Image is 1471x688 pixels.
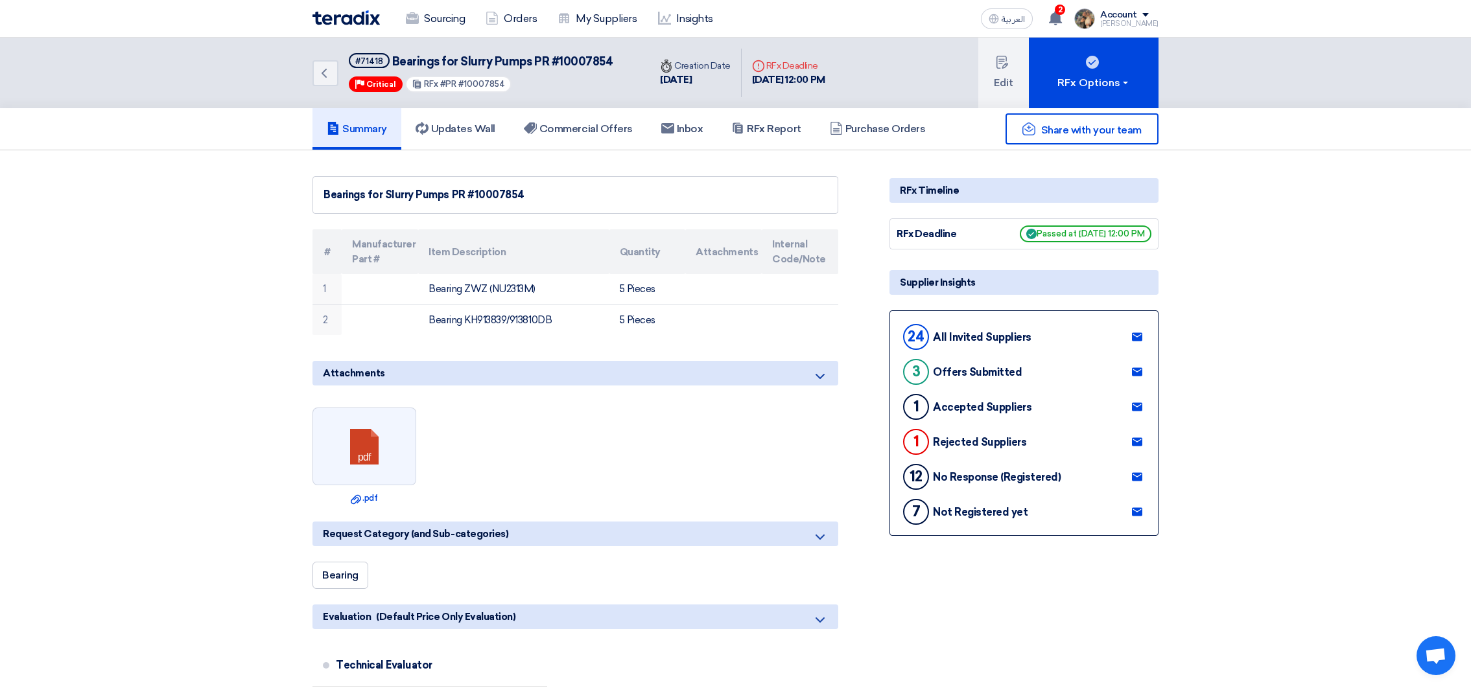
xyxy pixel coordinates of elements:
[1041,124,1142,136] span: Share with your team
[312,229,342,274] th: #
[752,59,825,73] div: RFx Deadline
[1020,225,1151,242] span: Passed at [DATE] 12:00 PM
[933,436,1026,448] div: Rejected Suppliers
[903,429,929,455] div: 1
[547,5,647,33] a: My Suppliers
[661,122,703,135] h5: Inbox
[609,304,686,335] td: 5 Pieces
[933,506,1028,518] div: Not Registered yet
[401,108,510,150] a: Updates Wall
[685,229,762,274] th: Attachments
[1057,75,1131,91] div: RFx Options
[933,366,1022,378] div: Offers Submitted
[1055,5,1065,15] span: 2
[475,5,547,33] a: Orders
[1074,8,1095,29] img: file_1710751448746.jpg
[609,274,686,304] td: 5 Pieces
[933,401,1031,413] div: Accepted Suppliers
[889,178,1159,203] div: RFx Timeline
[660,59,731,73] div: Creation Date
[312,304,342,335] td: 2
[731,122,801,135] h5: RFx Report
[440,79,505,89] span: #PR #10007854
[336,650,440,681] div: Technical Evaluator
[312,108,401,150] a: Summary
[981,8,1033,29] button: العربية
[903,394,929,420] div: 1
[1029,38,1159,108] button: RFx Options
[1002,15,1025,24] span: العربية
[355,57,383,65] div: #71418
[1417,636,1455,675] div: Open chat
[349,53,613,69] h5: Bearings for Slurry Pumps PR #10007854
[418,304,609,335] td: Bearing KH913839/913810DB
[660,73,731,87] div: [DATE]
[324,187,827,203] div: Bearings for Slurry Pumps PR #10007854
[424,79,438,89] span: RFx
[903,464,929,490] div: 12
[418,229,609,274] th: Item Description
[312,10,380,25] img: Teradix logo
[717,108,815,150] a: RFx Report
[609,229,686,274] th: Quantity
[510,108,647,150] a: Commercial Offers
[395,5,475,33] a: Sourcing
[342,229,418,274] th: Manufacturer Part #
[762,229,838,274] th: Internal Code/Note
[392,54,613,69] span: Bearings for Slurry Pumps PR #10007854
[897,227,994,242] div: RFx Deadline
[903,499,929,525] div: 7
[323,610,371,624] span: Evaluation
[376,610,515,624] span: (Default Price Only Evaluation)
[327,122,387,135] h5: Summary
[933,471,1061,483] div: No Response (Registered)
[323,366,385,380] span: Attachments
[323,527,508,541] span: Request Category (and Sub-categories)
[524,122,633,135] h5: Commercial Offers
[312,274,342,304] td: 1
[978,38,1029,108] button: Edit
[322,569,359,581] span: Bearing
[903,324,929,350] div: 24
[416,122,495,135] h5: Updates Wall
[316,492,412,505] a: .pdf
[1100,10,1137,21] div: Account
[933,331,1031,343] div: All Invited Suppliers
[816,108,940,150] a: Purchase Orders
[752,73,825,87] div: [DATE] 12:00 PM
[648,5,724,33] a: Insights
[366,80,396,89] span: Critical
[889,270,1159,295] div: Supplier Insights
[418,274,609,304] td: Bearing ZWZ (NU2313M)
[903,359,929,385] div: 3
[1100,20,1159,27] div: [PERSON_NAME]
[647,108,718,150] a: Inbox
[830,122,926,135] h5: Purchase Orders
